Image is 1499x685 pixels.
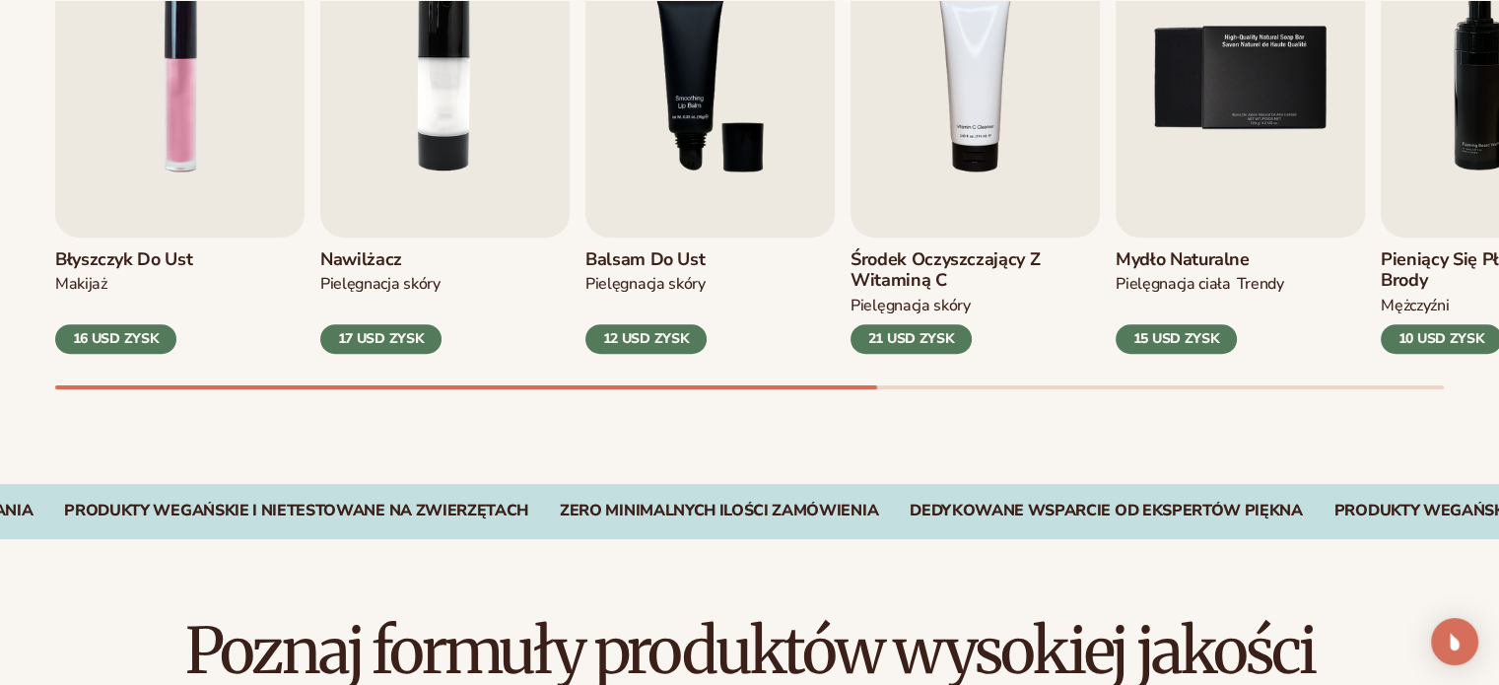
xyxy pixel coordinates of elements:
[1116,273,1231,295] font: Pielęgnacja ciała
[603,329,690,348] font: 12 USD ZYSK
[868,329,955,348] font: 21 USD ZYSK
[55,247,192,271] font: Błyszczyk do ust
[1381,295,1449,316] font: mężczyźni
[851,247,1040,293] font: Środek oczyszczający z witaminą C
[64,500,528,521] font: PRODUKTY WEGAŃSKIE I NIETESTOWANE NA ZWIERZĘTACH
[585,273,706,295] font: PIELĘGNACJA SKÓRY
[1133,329,1220,348] font: 15 USD ZYSK
[560,500,878,521] font: ZERO MINIMALNYCH ILOŚCI ZAMÓWIENIA
[910,500,1303,521] font: DEDYKOWANE WSPARCIE OD EKSPERTÓW PIĘKNA
[55,273,107,295] font: MAKIJAŻ
[73,329,160,348] font: 16 USD ZYSK
[1116,247,1250,271] font: Mydło naturalne
[1398,329,1485,348] font: 10 USD ZYSK
[585,247,705,271] font: Balsam do ust
[320,273,441,295] font: PIELĘGNACJA SKÓRY
[1431,618,1478,665] div: Otwórz komunikator interkomowy
[851,295,971,316] font: Pielęgnacja skóry
[320,247,402,271] font: Nawilżacz
[1237,273,1284,295] font: TRENDY
[338,329,425,348] font: 17 USD ZYSK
